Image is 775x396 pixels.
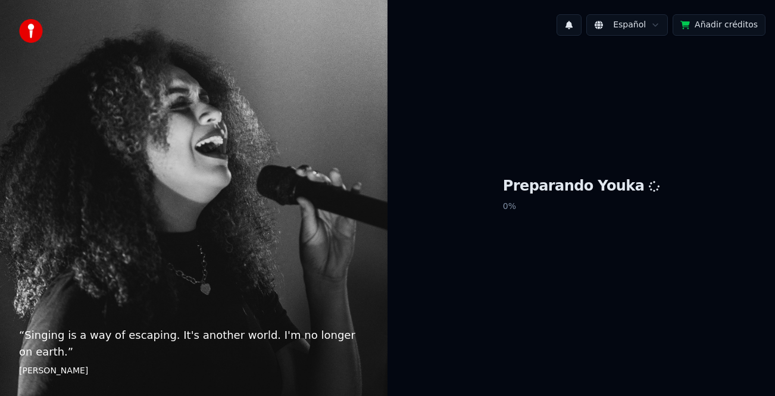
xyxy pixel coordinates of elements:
[19,19,43,43] img: youka
[503,196,660,217] p: 0 %
[503,177,660,196] h1: Preparando Youka
[19,365,368,377] footer: [PERSON_NAME]
[673,14,765,36] button: Añadir créditos
[19,327,368,360] p: “ Singing is a way of escaping. It's another world. I'm no longer on earth. ”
